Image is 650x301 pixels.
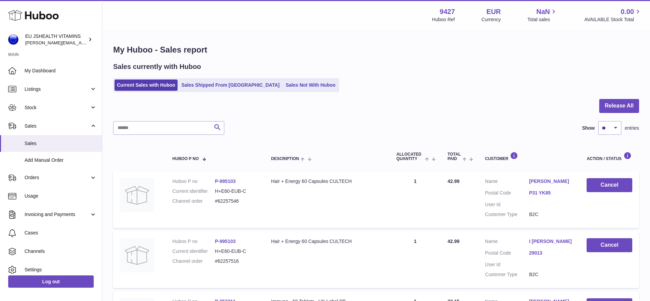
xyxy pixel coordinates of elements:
[599,99,639,113] button: Release All
[25,33,87,46] div: EU JSHEALTH VITAMINS
[582,125,595,131] label: Show
[621,7,634,16] span: 0.00
[215,178,236,184] a: P-995103
[25,248,97,255] span: Channels
[485,201,529,208] dt: User Id
[215,248,258,255] dd: H+E60-EUB-C
[448,178,459,184] span: 42.99
[440,7,455,16] strong: 9427
[482,16,501,23] div: Currency
[485,238,529,246] dt: Name
[113,44,639,55] h1: My Huboo - Sales report
[25,193,97,199] span: Usage
[172,178,215,185] dt: Huboo P no
[25,157,97,163] span: Add Manual Order
[271,238,383,245] div: Hair + Energy 60 Capsules CULTECH
[271,157,299,161] span: Description
[215,239,236,244] a: P-995103
[215,258,258,264] dd: #62257516
[25,40,137,45] span: [PERSON_NAME][EMAIL_ADDRESS][DOMAIN_NAME]
[587,238,632,252] button: Cancel
[485,178,529,186] dt: Name
[529,190,573,196] a: P31 YK85
[115,80,178,91] a: Current Sales with Huboo
[529,178,573,185] a: [PERSON_NAME]
[584,7,642,23] a: 0.00 AVAILABLE Stock Total
[283,80,338,91] a: Sales Not With Huboo
[625,125,639,131] span: entries
[584,16,642,23] span: AVAILABLE Stock Total
[215,198,258,204] dd: #62257546
[527,7,558,23] a: NaN Total sales
[120,178,154,212] img: no-photo.jpg
[172,157,199,161] span: Huboo P no
[529,238,573,245] a: I [PERSON_NAME]
[390,231,441,288] td: 1
[113,62,201,71] h2: Sales currently with Huboo
[390,171,441,228] td: 1
[172,238,215,245] dt: Huboo P no
[25,104,90,111] span: Stock
[529,250,573,256] a: 29013
[25,123,90,129] span: Sales
[25,174,90,181] span: Orders
[215,188,258,195] dd: H+E60-EUB-C
[536,7,550,16] span: NaN
[485,271,529,278] dt: Customer Type
[25,68,97,74] span: My Dashboard
[587,152,632,161] div: Action / Status
[25,267,97,273] span: Settings
[485,250,529,258] dt: Postal Code
[529,211,573,218] dd: B2C
[120,238,154,272] img: no-photo.jpg
[25,140,97,147] span: Sales
[485,190,529,198] dt: Postal Code
[25,230,97,236] span: Cases
[172,248,215,255] dt: Current identifier
[432,16,455,23] div: Huboo Ref
[529,271,573,278] dd: B2C
[8,34,18,45] img: laura@jessicasepel.com
[485,211,529,218] dt: Customer Type
[448,152,461,161] span: Total paid
[485,261,529,268] dt: User Id
[172,258,215,264] dt: Channel order
[486,7,501,16] strong: EUR
[179,80,282,91] a: Sales Shipped From [GEOGRAPHIC_DATA]
[527,16,558,23] span: Total sales
[448,239,459,244] span: 42.99
[396,152,423,161] span: ALLOCATED Quantity
[172,188,215,195] dt: Current identifier
[485,152,573,161] div: Customer
[25,86,90,92] span: Listings
[8,275,94,288] a: Log out
[271,178,383,185] div: Hair + Energy 60 Capsules CULTECH
[587,178,632,192] button: Cancel
[172,198,215,204] dt: Channel order
[25,211,90,218] span: Invoicing and Payments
